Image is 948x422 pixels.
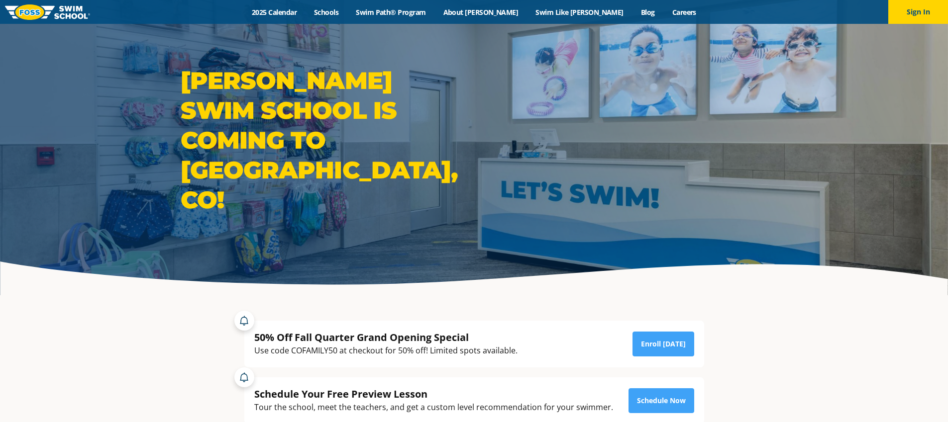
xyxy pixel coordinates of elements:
[5,4,90,20] img: FOSS Swim School Logo
[254,401,613,414] div: Tour the school, meet the teachers, and get a custom level recommendation for your swimmer.
[254,331,518,344] div: 50% Off Fall Quarter Grand Opening Special
[254,344,518,357] div: Use code COFAMILY50 at checkout for 50% off! Limited spots available.
[632,7,663,17] a: Blog
[629,388,694,413] a: Schedule Now
[243,7,306,17] a: 2025 Calendar
[434,7,527,17] a: About [PERSON_NAME]
[632,332,694,356] a: Enroll [DATE]
[306,7,347,17] a: Schools
[347,7,434,17] a: Swim Path® Program
[181,66,469,215] h1: [PERSON_NAME] Swim School is coming to [GEOGRAPHIC_DATA], CO!
[527,7,632,17] a: Swim Like [PERSON_NAME]
[254,387,613,401] div: Schedule Your Free Preview Lesson
[663,7,705,17] a: Careers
